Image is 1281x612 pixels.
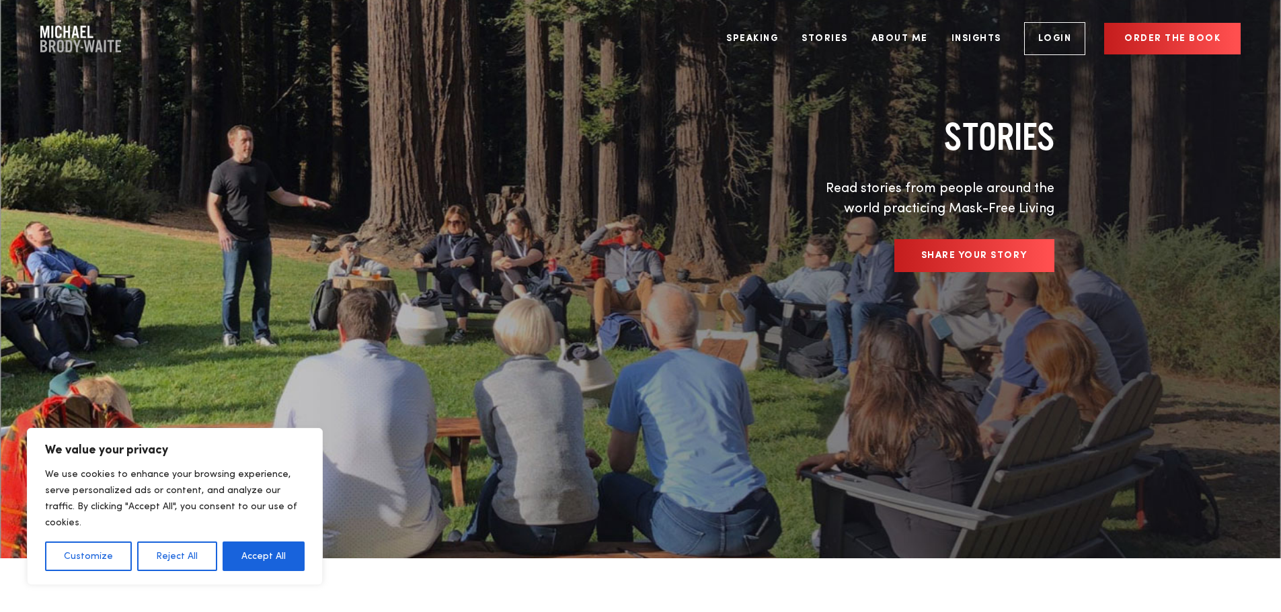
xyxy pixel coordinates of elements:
[577,114,1054,159] h1: STORIES
[137,541,217,571] button: Reject All
[1104,23,1241,54] a: Order the book
[861,13,938,64] a: About Me
[894,239,1054,272] a: SHARE YOUR STORY
[27,428,323,585] div: We value your privacy
[45,442,305,458] p: We value your privacy
[716,13,788,64] a: Speaking
[941,13,1011,64] a: Insights
[45,466,305,531] p: We use cookies to enhance your browsing experience, serve personalized ads or content, and analyz...
[40,26,121,52] a: Company Logo Company Logo
[1024,22,1086,55] a: Login
[791,13,858,64] a: Stories
[223,541,305,571] button: Accept All
[45,541,132,571] button: Customize
[577,179,1054,219] p: Read stories from people around the world practicing Mask-Free Living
